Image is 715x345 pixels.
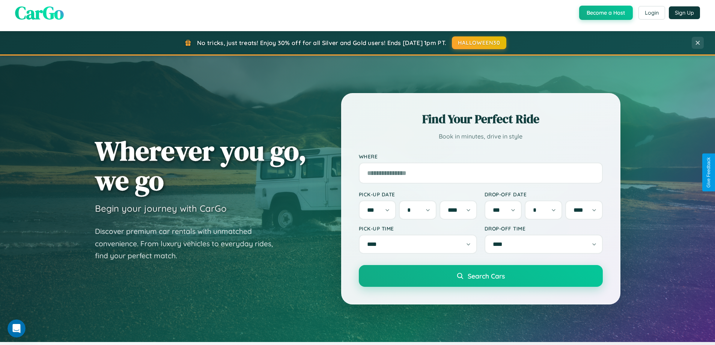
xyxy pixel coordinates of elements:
label: Where [359,153,603,160]
button: Sign Up [669,6,700,19]
button: Login [638,6,665,20]
button: Become a Host [579,6,633,20]
label: Pick-up Time [359,225,477,232]
button: HALLOWEEN30 [452,36,506,49]
h2: Find Your Perfect Ride [359,111,603,127]
span: No tricks, just treats! Enjoy 30% off for all Silver and Gold users! Ends [DATE] 1pm PT. [197,39,446,47]
div: Give Feedback [706,157,711,188]
label: Pick-up Date [359,191,477,197]
button: Search Cars [359,265,603,287]
iframe: Intercom live chat [8,319,26,337]
p: Discover premium car rentals with unmatched convenience. From luxury vehicles to everyday rides, ... [95,225,283,262]
p: Book in minutes, drive in style [359,131,603,142]
label: Drop-off Date [485,191,603,197]
h3: Begin your journey with CarGo [95,203,227,214]
span: Search Cars [468,272,505,280]
span: CarGo [15,0,64,25]
label: Drop-off Time [485,225,603,232]
h1: Wherever you go, we go [95,136,307,195]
